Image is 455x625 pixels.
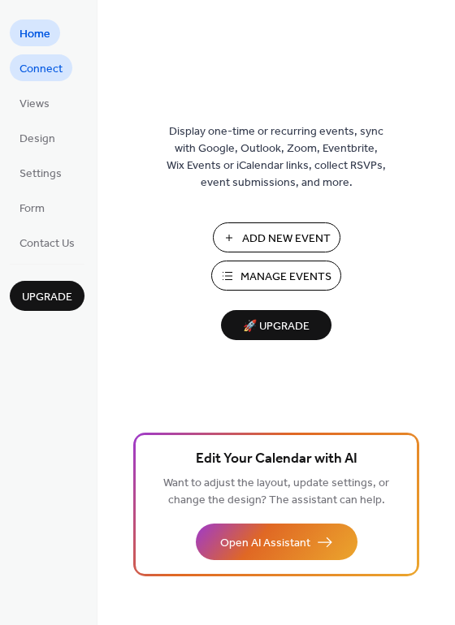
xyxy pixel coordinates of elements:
button: 🚀 Upgrade [221,310,331,340]
span: Home [19,26,50,43]
span: Edit Your Calendar with AI [196,448,357,471]
span: Contact Us [19,235,75,252]
span: Open AI Assistant [220,535,310,552]
a: Views [10,89,59,116]
button: Manage Events [211,261,341,291]
a: Form [10,194,54,221]
span: Design [19,131,55,148]
span: Upgrade [22,289,72,306]
button: Upgrade [10,281,84,311]
a: Settings [10,159,71,186]
span: Manage Events [240,269,331,286]
span: Add New Event [242,231,331,248]
button: Add New Event [213,222,340,252]
span: Display one-time or recurring events, sync with Google, Outlook, Zoom, Eventbrite, Wix Events or ... [167,123,386,192]
span: Form [19,200,45,218]
a: Home [10,19,60,46]
a: Contact Us [10,229,84,256]
span: Want to adjust the layout, update settings, or change the design? The assistant can help. [163,472,389,511]
span: Views [19,96,50,113]
span: Connect [19,61,63,78]
a: Design [10,124,65,151]
span: Settings [19,166,62,183]
span: 🚀 Upgrade [231,316,322,338]
button: Open AI Assistant [196,524,357,560]
a: Connect [10,54,72,81]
